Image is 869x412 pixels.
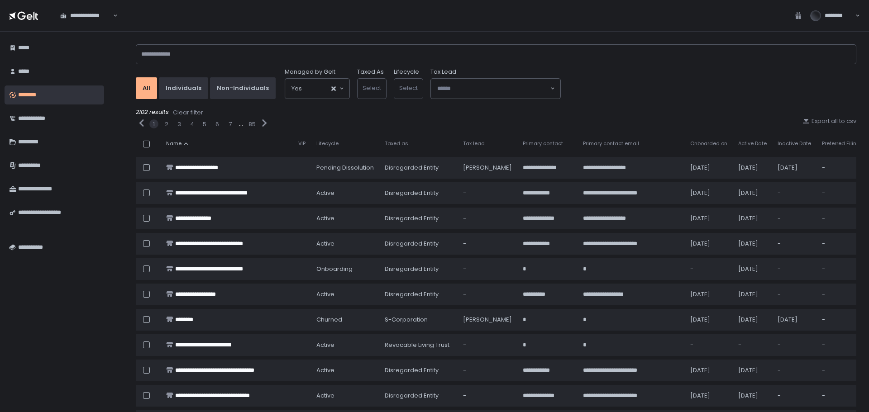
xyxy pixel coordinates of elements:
div: Clear filter [173,109,203,117]
div: - [778,290,811,298]
div: [DATE] [738,290,767,298]
span: Managed by Gelt [285,68,335,76]
div: [DATE] [738,164,767,172]
button: 85 [248,120,256,128]
div: - [463,290,512,298]
label: Lifecycle [394,68,419,76]
div: [DATE] [738,366,767,374]
div: Disregarded Entity [385,189,452,197]
div: S-Corporation [385,316,452,324]
div: [DATE] [690,316,727,324]
div: - [778,366,811,374]
div: 2102 results [136,108,856,117]
div: Search for option [431,79,560,99]
div: [DATE] [738,240,767,248]
div: - [690,341,727,349]
div: [DATE] [738,189,767,197]
div: - [822,164,860,172]
span: Name [166,140,181,147]
button: 1 [153,120,155,128]
div: - [822,265,860,273]
span: VIP [298,140,306,147]
div: - [463,341,512,349]
span: Tax lead [463,140,485,147]
div: - [778,265,811,273]
div: Disregarded Entity [385,290,452,298]
div: [DATE] [778,316,811,324]
input: Search for option [437,84,549,93]
div: Disregarded Entity [385,214,452,223]
button: 4 [190,120,194,128]
span: Lifecycle [316,140,339,147]
button: Clear filter [172,108,204,117]
div: [DATE] [690,240,727,248]
div: - [778,392,811,400]
div: - [738,341,767,349]
span: Select [399,84,418,92]
div: Disregarded Entity [385,240,452,248]
div: All [143,84,150,92]
div: Disregarded Entity [385,265,452,273]
span: active [316,240,334,248]
button: 6 [215,120,219,128]
div: Disregarded Entity [385,366,452,374]
div: - [822,392,860,400]
span: Taxed as [385,140,408,147]
div: - [778,189,811,197]
div: - [463,392,512,400]
div: [DATE] [690,366,727,374]
input: Search for option [302,84,330,93]
button: Export all to csv [802,117,856,125]
button: 2 [165,120,168,128]
div: [PERSON_NAME] [463,316,512,324]
div: [DATE] [738,214,767,223]
span: active [316,189,334,197]
div: ... [239,120,243,128]
div: [DATE] [690,189,727,197]
div: - [778,341,811,349]
div: Search for option [54,6,118,25]
div: - [822,316,860,324]
div: - [778,214,811,223]
span: Yes [291,84,302,93]
div: Revocable Living Trust [385,341,452,349]
div: - [822,290,860,298]
div: - [463,265,512,273]
span: Onboarded on [690,140,727,147]
div: Disregarded Entity [385,392,452,400]
span: Active Date [738,140,767,147]
div: [DATE] [738,265,767,273]
label: Taxed As [357,68,384,76]
div: - [463,366,512,374]
div: Search for option [285,79,349,99]
div: - [822,366,860,374]
div: - [822,240,860,248]
span: Primary contact email [583,140,639,147]
span: Primary contact [523,140,563,147]
button: 7 [229,120,232,128]
button: Clear Selected [331,86,336,91]
button: 5 [203,120,206,128]
div: - [822,341,860,349]
span: Tax Lead [430,68,456,76]
div: - [463,214,512,223]
div: [DATE] [778,164,811,172]
div: - [690,265,727,273]
div: [DATE] [690,392,727,400]
button: 3 [177,120,181,128]
span: Inactive Date [778,140,811,147]
span: active [316,290,334,298]
div: [PERSON_NAME] [463,164,512,172]
div: [DATE] [690,164,727,172]
button: Non-Individuals [210,77,276,99]
span: active [316,214,334,223]
div: [DATE] [738,392,767,400]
